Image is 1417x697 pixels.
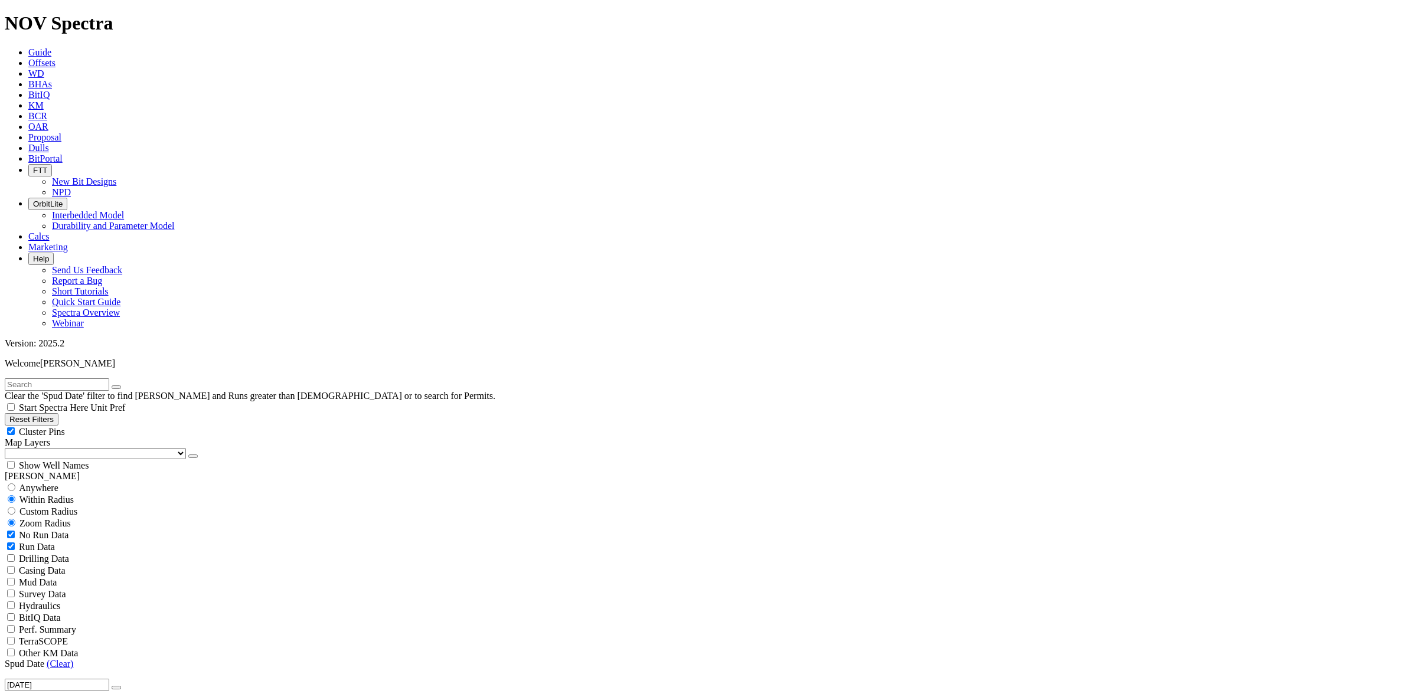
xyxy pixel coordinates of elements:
span: FTT [33,166,47,175]
span: Custom Radius [19,506,77,516]
a: WD [28,68,44,78]
filter-controls-checkbox: Hydraulics Analysis [5,600,1412,611]
span: Run Data [19,542,55,552]
span: Zoom Radius [19,518,71,528]
a: KM [28,100,44,110]
span: Drilling Data [19,554,69,564]
span: Clear the 'Spud Date' filter to find [PERSON_NAME] and Runs greater than [DEMOGRAPHIC_DATA] or to... [5,391,495,401]
span: Within Radius [19,495,74,505]
a: NPD [52,187,71,197]
span: Map Layers [5,437,50,447]
span: Start Spectra Here [19,403,88,413]
span: Anywhere [19,483,58,493]
a: BitPortal [28,153,63,163]
a: Dulls [28,143,49,153]
input: After [5,679,109,691]
span: OrbitLite [33,199,63,208]
input: Start Spectra Here [7,403,15,411]
span: Help [33,254,49,263]
a: Proposal [28,132,61,142]
span: Survey Data [19,589,66,599]
a: Marketing [28,242,68,252]
a: Short Tutorials [52,286,109,296]
a: Spectra Overview [52,307,120,318]
a: Send Us Feedback [52,265,122,275]
a: Durability and Parameter Model [52,221,175,231]
span: Other KM Data [19,648,78,658]
a: OAR [28,122,48,132]
a: Report a Bug [52,276,102,286]
span: Casing Data [19,565,66,575]
a: BitIQ [28,90,50,100]
span: Mud Data [19,577,57,587]
a: Guide [28,47,51,57]
span: Show Well Names [19,460,89,470]
span: BitIQ Data [19,613,61,623]
div: [PERSON_NAME] [5,471,1412,482]
div: Version: 2025.2 [5,338,1412,349]
button: OrbitLite [28,198,67,210]
span: [PERSON_NAME] [40,358,115,368]
a: Interbedded Model [52,210,124,220]
a: Calcs [28,231,50,241]
h1: NOV Spectra [5,12,1412,34]
a: Offsets [28,58,55,68]
button: Reset Filters [5,413,58,426]
filter-controls-checkbox: TerraSCOPE Data [5,635,1412,647]
p: Welcome [5,358,1412,369]
a: Quick Start Guide [52,297,120,307]
span: TerraSCOPE [19,636,68,646]
filter-controls-checkbox: Performance Summary [5,623,1412,635]
span: Hydraulics [19,601,60,611]
a: (Clear) [47,659,73,669]
a: Webinar [52,318,84,328]
a: BHAs [28,79,52,89]
input: Search [5,378,109,391]
span: No Run Data [19,530,68,540]
span: Unit Pref [90,403,125,413]
filter-controls-checkbox: TerraSCOPE Data [5,647,1412,659]
button: Help [28,253,54,265]
button: FTT [28,164,52,176]
span: Perf. Summary [19,624,76,634]
a: New Bit Designs [52,176,116,186]
span: Spud Date [5,659,44,669]
span: Cluster Pins [19,427,65,437]
a: BCR [28,111,47,121]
